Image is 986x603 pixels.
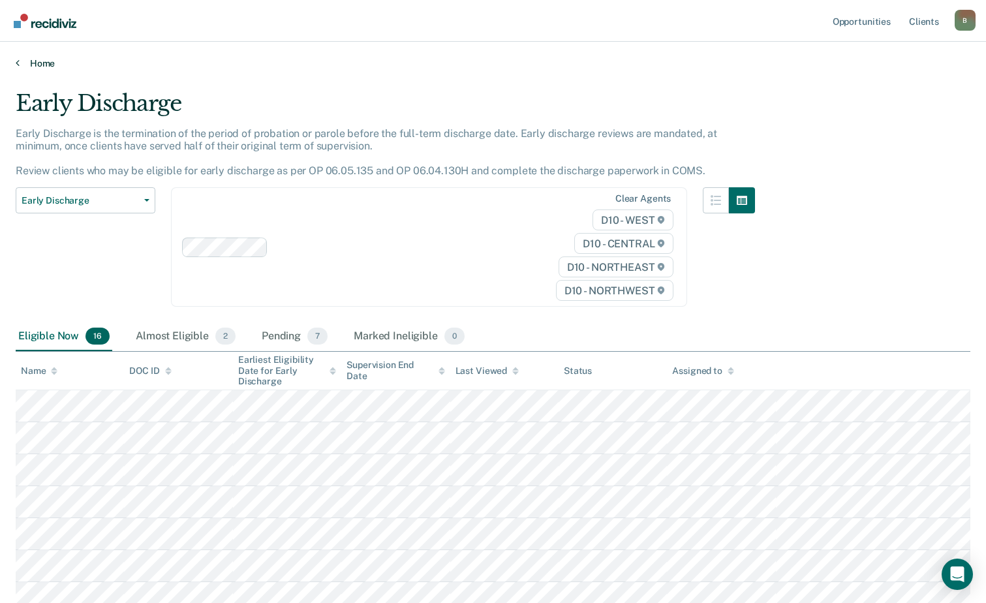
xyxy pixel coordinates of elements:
[85,328,110,345] span: 16
[615,193,671,204] div: Clear agents
[307,328,328,345] span: 7
[351,322,467,351] div: Marked Ineligible0
[16,322,112,351] div: Eligible Now16
[955,10,976,31] div: B
[129,365,171,377] div: DOC ID
[593,209,673,230] span: D10 - WEST
[16,57,970,69] a: Home
[259,322,330,351] div: Pending7
[21,365,57,377] div: Name
[942,559,973,590] div: Open Intercom Messenger
[455,365,519,377] div: Last Viewed
[574,233,673,254] span: D10 - CENTRAL
[238,354,336,387] div: Earliest Eligibility Date for Early Discharge
[14,14,76,28] img: Recidiviz
[16,90,755,127] div: Early Discharge
[672,365,733,377] div: Assigned to
[347,360,444,382] div: Supervision End Date
[559,256,673,277] span: D10 - NORTHEAST
[16,187,155,213] button: Early Discharge
[564,365,592,377] div: Status
[22,195,139,206] span: Early Discharge
[16,127,717,178] p: Early Discharge is the termination of the period of probation or parole before the full-term disc...
[133,322,238,351] div: Almost Eligible2
[215,328,236,345] span: 2
[444,328,465,345] span: 0
[955,10,976,31] button: Profile dropdown button
[556,280,673,301] span: D10 - NORTHWEST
